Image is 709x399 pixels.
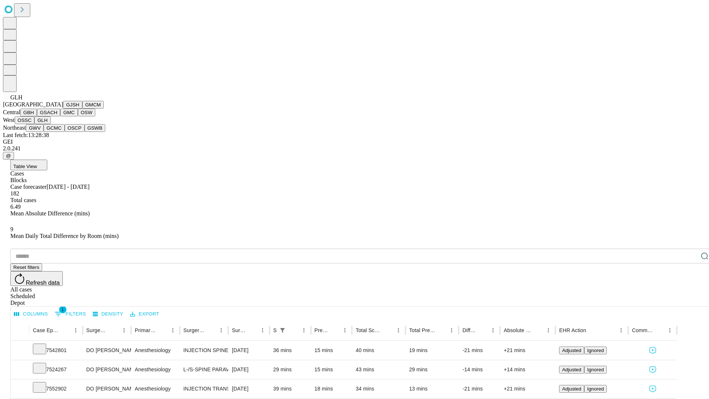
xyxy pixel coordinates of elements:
button: Table View [10,160,47,170]
div: [DATE] [232,379,266,398]
div: DO [PERSON_NAME] [PERSON_NAME] [86,379,127,398]
button: Menu [543,325,554,335]
span: Reset filters [13,265,39,270]
span: Case forecaster [10,184,47,190]
div: Absolute Difference [504,327,532,333]
button: Refresh data [10,271,63,286]
div: INJECTION SPINE [MEDICAL_DATA] CERVICAL OR THORACIC [184,341,225,360]
button: Sort [157,325,168,335]
span: 182 [10,190,19,197]
button: Menu [299,325,309,335]
span: Mean Daily Total Difference by Room (mins) [10,233,119,239]
span: Last fetch: 13:28:38 [3,132,49,138]
button: GSACH [37,109,60,116]
div: EHR Action [559,327,586,333]
span: West [3,117,15,123]
button: Expand [14,344,25,357]
div: 18 mins [315,379,349,398]
button: @ [3,152,14,160]
button: GSWB [85,124,106,132]
div: L-/S-SPINE PARAVERTEBRAL FACET INJ, 1 LEVEL [184,360,225,379]
div: -21 mins [462,379,496,398]
span: Ignored [587,367,604,372]
button: Menu [446,325,457,335]
button: Expand [14,383,25,396]
div: 7524267 [33,360,79,379]
button: GMC [60,109,78,116]
span: Adjusted [562,386,581,392]
button: Show filters [277,325,288,335]
span: GLH [10,94,23,100]
button: Sort [247,325,257,335]
span: Adjusted [562,367,581,372]
span: Ignored [587,348,604,353]
button: Adjusted [559,347,584,354]
button: Sort [587,325,597,335]
div: Primary Service [135,327,156,333]
button: Menu [340,325,350,335]
button: GWV [26,124,44,132]
button: GLH [34,116,50,124]
button: OSCP [65,124,85,132]
button: Density [91,308,125,320]
span: Adjusted [562,348,581,353]
button: Menu [488,325,498,335]
button: Menu [665,325,675,335]
button: Menu [257,325,268,335]
button: Menu [71,325,81,335]
span: 1 [59,306,66,313]
span: @ [6,153,11,158]
span: [GEOGRAPHIC_DATA] [3,101,63,108]
button: Expand [14,364,25,376]
div: Scheduled In Room Duration [273,327,277,333]
button: Sort [288,325,299,335]
div: 13 mins [409,379,455,398]
button: Sort [60,325,71,335]
div: [DATE] [232,341,266,360]
button: Adjusted [559,366,584,374]
span: 6.49 [10,204,21,210]
div: Anesthesiology [135,360,176,379]
button: GJSH [63,101,82,109]
div: Predicted In Room Duration [315,327,329,333]
button: Ignored [584,385,607,393]
div: Anesthesiology [135,379,176,398]
button: Ignored [584,347,607,354]
div: Difference [462,327,477,333]
span: 9 [10,226,13,232]
div: Comments [632,327,653,333]
button: OSSC [15,116,35,124]
button: Menu [119,325,129,335]
div: 29 mins [409,360,455,379]
div: Surgery Date [232,327,246,333]
div: GEI [3,139,706,145]
div: 15 mins [315,360,349,379]
div: 19 mins [409,341,455,360]
span: Refresh data [26,280,60,286]
span: Northeast [3,125,26,131]
button: GMCM [82,101,104,109]
div: 40 mins [356,341,402,360]
button: Select columns [12,308,50,320]
div: Total Predicted Duration [409,327,436,333]
div: INJECTION TRANSFORAMINAL EPIDURAL [MEDICAL_DATA] OR SACRAL [184,379,225,398]
div: 15 mins [315,341,349,360]
button: Sort [206,325,216,335]
div: 1 active filter [277,325,288,335]
div: Surgeon Name [86,327,108,333]
div: 34 mins [356,379,402,398]
div: -14 mins [462,360,496,379]
button: Ignored [584,366,607,374]
div: +14 mins [504,360,552,379]
div: Case Epic Id [33,327,59,333]
button: Show filters [53,308,88,320]
div: 2.0.241 [3,145,706,152]
button: GCMC [44,124,65,132]
div: Total Scheduled Duration [356,327,382,333]
span: Total cases [10,197,36,203]
span: Table View [13,164,37,169]
div: [DATE] [232,360,266,379]
button: Menu [216,325,226,335]
button: Sort [654,325,665,335]
button: Menu [393,325,404,335]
